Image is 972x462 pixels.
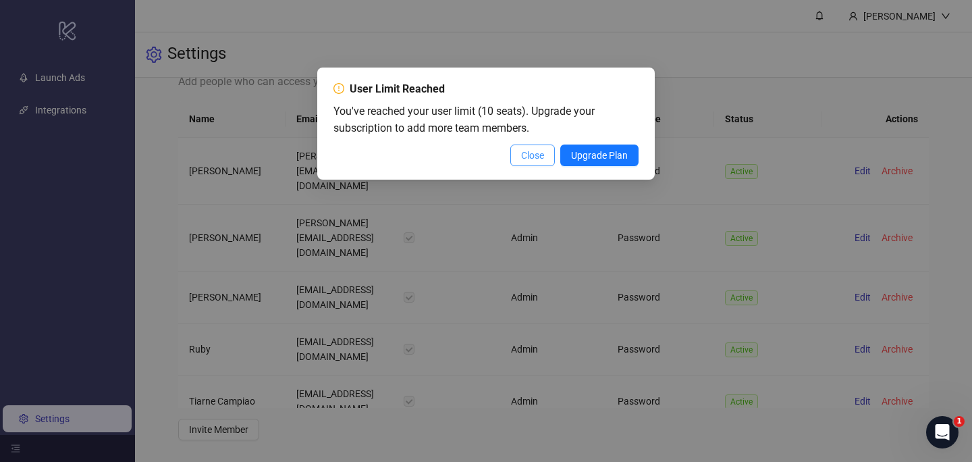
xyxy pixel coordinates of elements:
iframe: Intercom live chat [926,416,959,448]
div: User Limit Reached [350,81,445,97]
span: 1 [954,416,965,427]
span: You've reached your user limit (10 seats). Upgrade your subscription to add more team members. [333,105,595,134]
span: exclamation-circle [333,83,344,94]
button: Close [510,145,555,166]
span: Upgrade Plan [571,150,628,161]
button: Upgrade Plan [560,145,639,166]
span: Close [521,150,544,161]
